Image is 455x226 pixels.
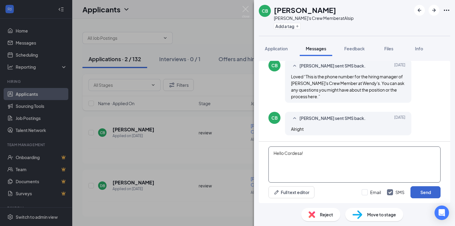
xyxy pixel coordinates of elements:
[394,62,405,70] span: [DATE]
[296,24,299,28] svg: Plus
[435,206,449,220] div: Open Intercom Messenger
[274,189,280,195] svg: Pen
[291,62,298,70] svg: SmallChevronUp
[271,62,278,68] div: CB
[271,115,278,121] div: CB
[344,46,365,51] span: Feedback
[414,5,425,16] button: ArrowLeftNew
[306,46,326,51] span: Messages
[299,115,366,122] span: [PERSON_NAME] sent SMS back.
[415,46,423,51] span: Info
[429,5,439,16] button: ArrowRight
[268,186,314,198] button: Full text editorPen
[430,7,438,14] svg: ArrowRight
[274,23,301,29] button: PlusAdd a tag
[291,74,404,99] span: Loved “This is the phone number for the hiring manager of [PERSON_NAME]'s Crew Member at Wendy's....
[274,5,336,15] h1: [PERSON_NAME]
[320,211,333,218] span: Reject
[410,186,441,198] button: Send
[291,115,298,122] svg: SmallChevronUp
[416,7,423,14] svg: ArrowLeftNew
[274,15,354,21] div: [PERSON_NAME]'s Crew Member at Alsip
[262,8,268,14] div: CB
[384,46,393,51] span: Files
[394,115,405,122] span: [DATE]
[367,211,396,218] span: Move to stage
[291,126,304,132] span: Alright
[443,7,450,14] svg: Ellipses
[299,62,366,70] span: [PERSON_NAME] sent SMS back.
[268,146,441,183] textarea: Hello Cordesa!
[265,46,288,51] span: Application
